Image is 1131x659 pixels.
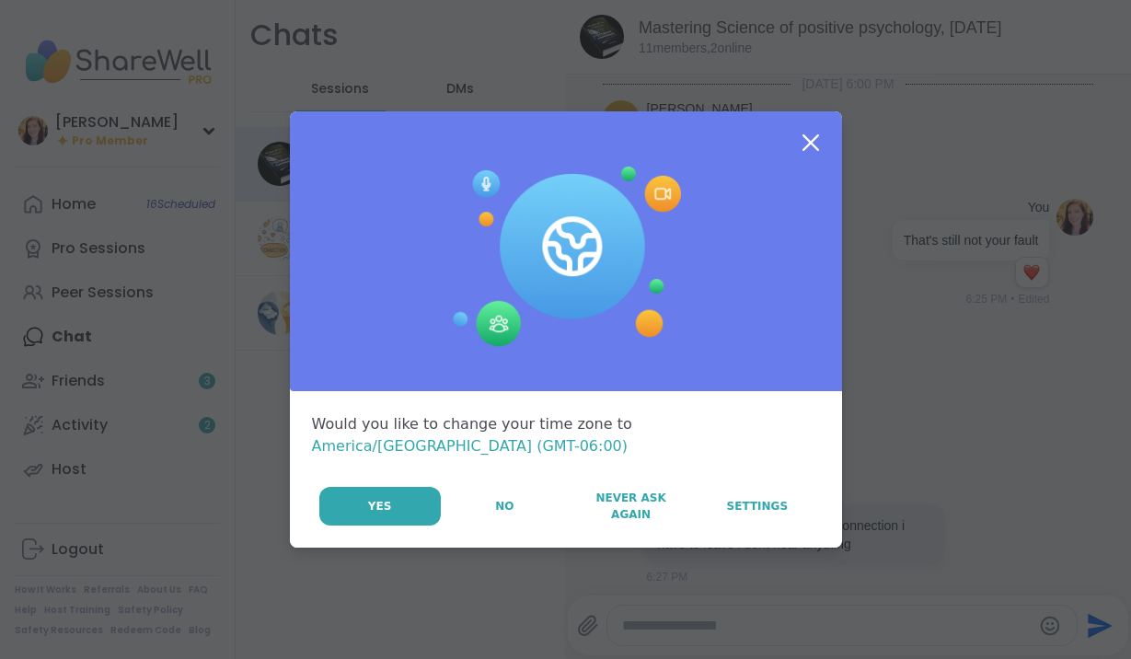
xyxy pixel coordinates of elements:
[312,437,629,455] span: America/[GEOGRAPHIC_DATA] (GMT-06:00)
[451,167,681,347] img: Session Experience
[312,413,820,457] div: Would you like to change your time zone to
[727,498,789,514] span: Settings
[443,487,567,526] button: No
[495,498,514,514] span: No
[569,487,693,526] button: Never Ask Again
[368,498,392,514] span: Yes
[578,490,684,523] span: Never Ask Again
[695,487,819,526] a: Settings
[319,487,441,526] button: Yes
